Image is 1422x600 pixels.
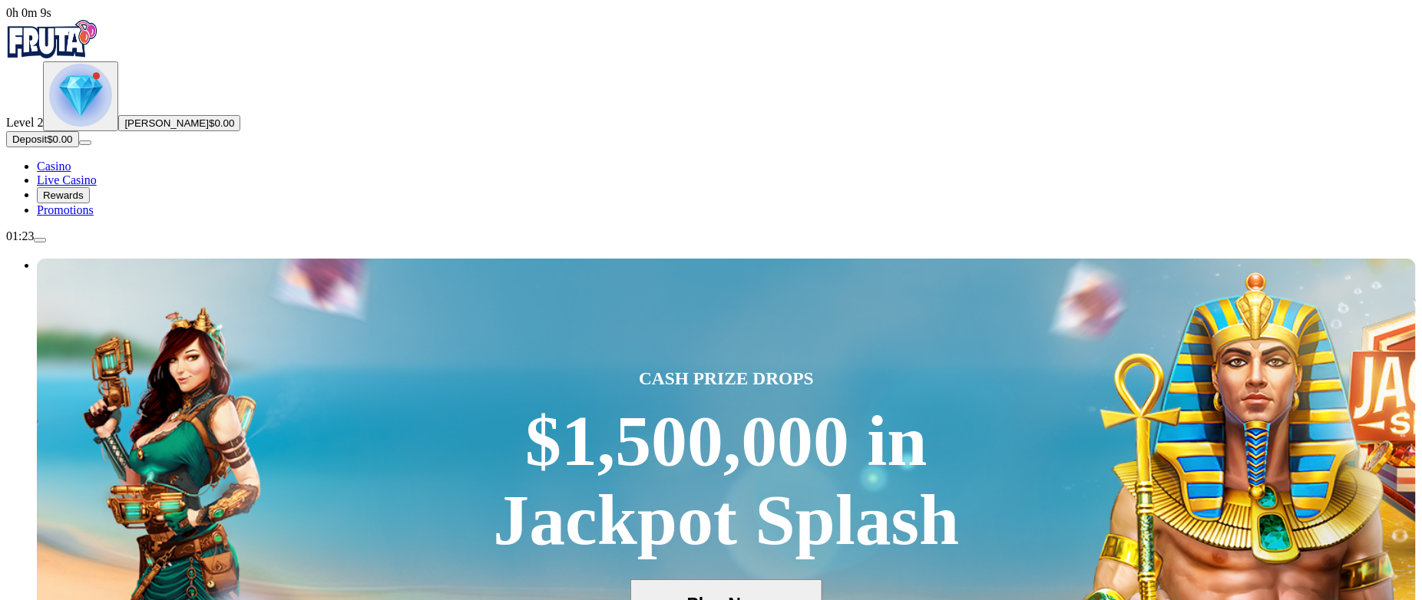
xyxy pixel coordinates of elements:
[639,365,814,392] span: CASH PRIZE DROPS
[6,48,98,61] a: Fruta
[49,64,112,127] img: level unlocked
[37,203,94,216] a: Promotions
[494,401,960,559] div: $1,500,000 in Jackpot Splash
[209,117,234,129] span: $0.00
[79,140,91,145] button: menu
[43,190,84,201] span: Rewards
[118,115,240,131] button: [PERSON_NAME]$0.00
[37,173,97,186] a: Live Casino
[43,61,118,131] button: level unlocked
[37,160,71,173] a: Casino
[6,229,34,242] span: 01:23
[37,187,90,203] button: Rewards
[6,20,98,58] img: Fruta
[6,116,43,129] span: Level 2
[6,20,1416,217] nav: Primary
[47,134,72,145] span: $0.00
[6,131,79,147] button: Depositplus icon$0.00
[6,6,51,19] span: user session time
[34,238,46,242] button: menu
[12,134,47,145] span: Deposit
[124,117,209,129] span: [PERSON_NAME]
[6,160,1416,217] nav: Main menu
